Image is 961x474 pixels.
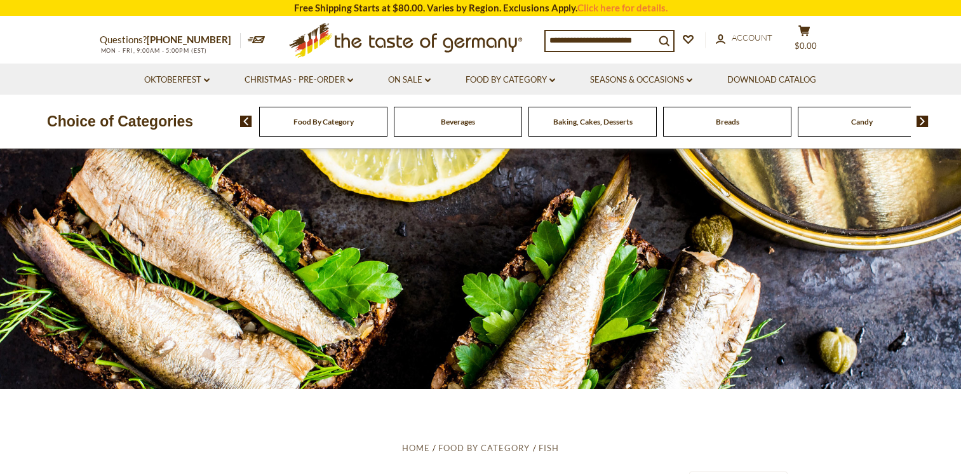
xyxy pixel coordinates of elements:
a: Food By Category [438,443,530,453]
a: Click here for details. [577,2,668,13]
span: Account [732,32,772,43]
img: next arrow [917,116,929,127]
a: Oktoberfest [144,73,210,87]
p: Questions? [100,32,241,48]
a: On Sale [388,73,431,87]
span: MON - FRI, 9:00AM - 5:00PM (EST) [100,47,208,54]
a: Seasons & Occasions [590,73,692,87]
img: previous arrow [240,116,252,127]
span: $0.00 [795,41,817,51]
a: Beverages [441,117,475,126]
a: Breads [716,117,739,126]
button: $0.00 [786,25,824,57]
a: Baking, Cakes, Desserts [553,117,633,126]
a: Candy [851,117,873,126]
a: Home [402,443,430,453]
a: Download Catalog [727,73,816,87]
a: Fish [539,443,559,453]
a: [PHONE_NUMBER] [147,34,231,45]
a: Food By Category [466,73,555,87]
a: Christmas - PRE-ORDER [245,73,353,87]
a: Account [716,31,772,45]
a: Food By Category [293,117,354,126]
